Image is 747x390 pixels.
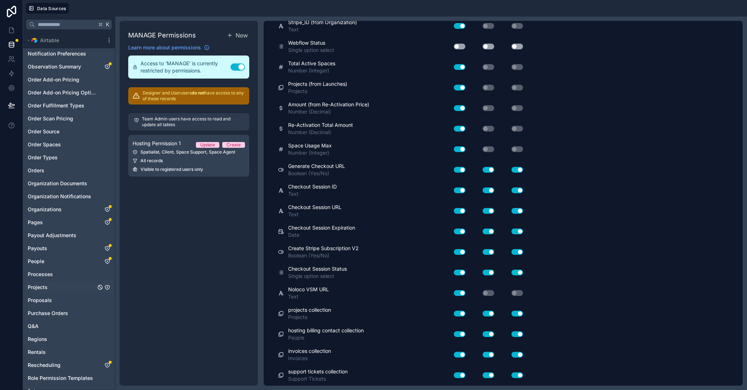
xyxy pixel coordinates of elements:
[142,116,243,128] p: Team Admin users have access to read and update all tables
[288,101,369,108] span: Amount (from Re-Activation Price)
[288,327,364,334] span: hosting billing contact collection
[133,149,245,155] div: Spatialist, Client, Space Support, Space Agent
[288,347,331,355] span: invoices collection
[288,334,364,341] span: People
[288,272,347,280] span: Single option select
[288,293,329,300] span: Text
[288,252,359,259] span: Boolean (Yes/No)
[288,121,353,129] span: Re-Activation Total Amount
[128,135,249,177] a: Hosting Permission 1UpdateCreateSpatialist, Client, Space Support, Space AgentAll recordsVisible ...
[288,306,331,314] span: projects collection
[288,224,355,231] span: Checkout Session Expiration
[227,142,241,148] div: Create
[140,60,231,74] span: Access to 'MANAGE' is currently restricted by permissions.
[288,149,332,156] span: Number (Integer)
[288,80,347,88] span: Projects (from Launches)
[128,44,210,51] a: Learn more about permissions
[128,44,201,51] span: Learn more about permissions
[105,22,110,27] span: K
[288,60,335,67] span: Total Active Spaces
[288,204,341,211] span: Checkout Session URL
[288,39,334,46] span: Webflow Status
[288,375,348,382] span: Support Tickets
[288,163,345,170] span: Generate Checkout URL
[288,211,341,218] span: Text
[140,167,203,172] span: Visible to registered users only
[288,314,331,321] span: Projects
[288,286,329,293] span: Noloco VSM URL
[288,142,332,149] span: Space Usage Max
[133,140,181,147] span: Hosting Permission 1
[140,158,163,164] span: All records
[225,30,249,41] button: New
[143,90,245,102] p: Designer and User users have access to any of these records
[128,30,196,40] h1: MANAGE Permissions
[288,245,359,252] span: Create Stripe Subscription V2
[288,129,353,136] span: Number (Decimal)
[288,67,335,74] span: Number (Integer)
[288,265,347,272] span: Checkout Session Status
[288,88,347,95] span: Projects
[288,355,331,362] span: Invoices
[288,108,369,115] span: Number (Decimal)
[288,368,348,375] span: support tickets collection
[288,26,357,33] span: Text
[288,46,334,54] span: Single option select
[288,19,357,26] span: Stripe_ID (from Organization)
[236,31,248,40] span: New
[26,3,69,14] button: Data Sources
[288,170,345,177] span: Boolean (Yes/No)
[37,6,66,11] span: Data Sources
[192,90,205,96] strong: do not
[288,183,337,190] span: Checkout Session ID
[288,231,355,239] span: Date
[288,190,337,198] span: Text
[200,142,215,148] div: Update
